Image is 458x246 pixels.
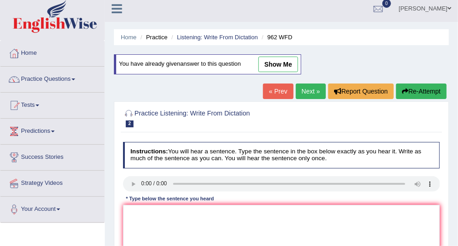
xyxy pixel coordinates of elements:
[0,93,104,115] a: Tests
[260,33,293,42] li: 962 WFD
[123,108,319,127] h2: Practice Listening: Write From Dictation
[0,197,104,220] a: Your Account
[0,67,104,89] a: Practice Questions
[130,148,168,155] b: Instructions:
[263,84,293,99] a: « Prev
[114,54,301,74] div: You have already given answer to this question
[396,84,447,99] button: Re-Attempt
[121,34,137,41] a: Home
[328,84,394,99] button: Report Question
[177,34,258,41] a: Listening: Write From Dictation
[138,33,167,42] li: Practice
[0,145,104,167] a: Success Stories
[0,171,104,194] a: Strategy Videos
[258,57,298,72] a: show me
[0,41,104,63] a: Home
[123,142,440,168] h4: You will hear a sentence. Type the sentence in the box below exactly as you hear it. Write as muc...
[123,195,217,203] div: * Type below the sentence you heard
[296,84,326,99] a: Next »
[126,120,134,127] span: 2
[0,119,104,141] a: Predictions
